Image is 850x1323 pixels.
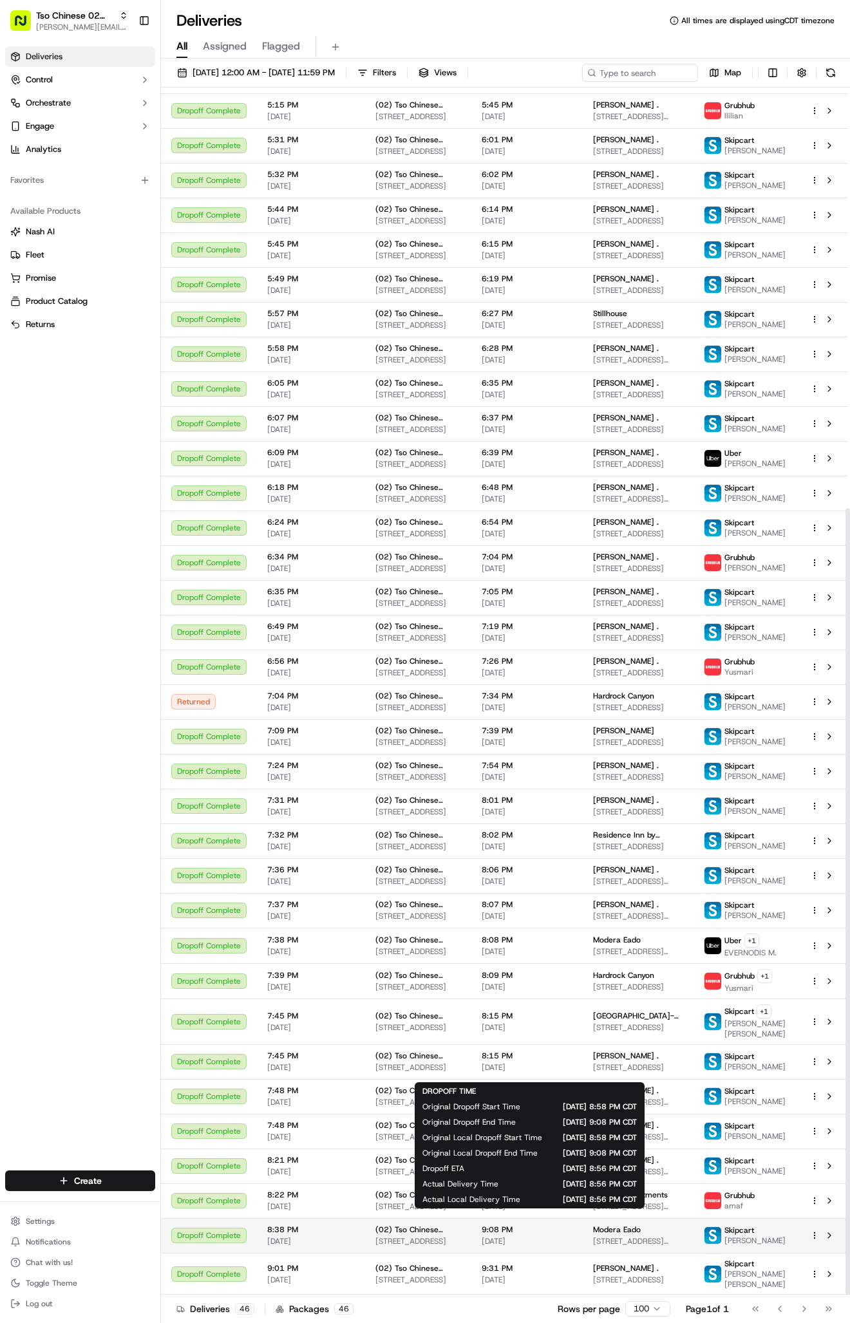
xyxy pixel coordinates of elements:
button: Refresh [822,64,840,82]
button: Tso Chinese 02 Arbor [36,9,114,22]
button: Views [413,64,462,82]
span: 7:19 PM [482,621,572,632]
span: [STREET_ADDRESS] [375,529,461,539]
span: [DATE] [482,355,572,365]
span: [PERSON_NAME][EMAIL_ADDRESS][DOMAIN_NAME] [36,22,128,32]
img: profile_skipcart_partner.png [704,485,721,502]
button: Start new chat [219,127,234,142]
span: [DATE] [482,216,572,226]
span: (02) Tso Chinese Takeout & Delivery [GEOGRAPHIC_DATA] [375,656,461,666]
span: [PERSON_NAME] . [593,274,659,284]
span: (02) Tso Chinese Takeout & Delivery [GEOGRAPHIC_DATA] [375,239,461,249]
img: profile_skipcart_partner.png [704,276,721,293]
span: Skipcart [724,379,754,389]
img: 1736555255976-a54dd68f-1ca7-489b-9aae-adbdc363a1c4 [13,123,36,146]
span: 6:39 PM [482,447,572,458]
span: [STREET_ADDRESS] [375,146,461,156]
button: +1 [757,969,772,983]
span: 7:05 PM [482,586,572,597]
span: 5:45 PM [482,100,572,110]
span: [DATE] [267,285,355,296]
span: [DATE] [267,181,355,191]
span: Knowledge Base [26,288,99,301]
span: [STREET_ADDRESS] [593,424,683,435]
span: 5:45 PM [267,239,355,249]
span: [STREET_ADDRESS] [375,563,461,574]
span: 6:02 PM [482,169,572,180]
span: 7:04 PM [267,691,355,701]
span: [DATE] [179,234,205,245]
span: 6:28 PM [482,343,572,353]
span: llilian [724,111,755,121]
span: [STREET_ADDRESS] [593,181,683,191]
img: profile_skipcart_partner.png [704,832,721,849]
span: [STREET_ADDRESS] [375,668,461,678]
span: [STREET_ADDRESS] [375,598,461,608]
img: profile_skipcart_partner.png [704,241,721,258]
span: [DATE] [267,389,355,400]
span: Skipcart [724,239,754,250]
span: 6:35 PM [267,586,355,597]
span: Skipcart [724,274,754,285]
span: Returns [26,319,55,330]
span: (02) Tso Chinese Takeout & Delivery [GEOGRAPHIC_DATA] [375,169,461,180]
span: [DATE] [482,633,572,643]
span: [PERSON_NAME] . [593,552,659,562]
span: Assigned [203,39,247,54]
span: (02) Tso Chinese Takeout & Delivery [GEOGRAPHIC_DATA] [375,621,461,632]
img: profile_skipcart_partner.png [704,902,721,919]
button: Toggle Theme [5,1274,155,1292]
img: profile_skipcart_partner.png [704,1158,721,1174]
span: [PERSON_NAME] [40,200,104,210]
span: [DATE] [267,702,355,713]
a: Powered byPylon [91,319,156,329]
span: [DATE] [482,181,572,191]
span: [STREET_ADDRESS][PERSON_NAME] [593,111,683,122]
span: [PERSON_NAME] [724,319,786,330]
div: 💻 [109,289,119,299]
span: [PERSON_NAME] [724,215,786,225]
span: 5:15 PM [267,100,355,110]
span: [STREET_ADDRESS] [593,529,683,539]
span: [PERSON_NAME] . [593,204,659,214]
span: [STREET_ADDRESS] [593,563,683,574]
button: Promise [5,268,155,288]
span: Pylon [128,319,156,329]
span: [STREET_ADDRESS] [375,424,461,435]
span: [STREET_ADDRESS] [375,250,461,261]
span: [DATE] [267,424,355,435]
img: 5e692f75ce7d37001a5d71f1 [704,102,721,119]
span: [STREET_ADDRESS] [375,389,461,400]
span: Analytics [26,144,61,155]
span: [STREET_ADDRESS] [375,181,461,191]
a: Deliveries [5,46,155,67]
span: 6:35 PM [482,378,572,388]
img: profile_skipcart_partner.png [704,137,721,154]
img: profile_skipcart_partner.png [704,415,721,432]
span: [STREET_ADDRESS] [593,598,683,608]
button: Tso Chinese 02 Arbor[PERSON_NAME][EMAIL_ADDRESS][DOMAIN_NAME] [5,5,133,36]
img: profile_skipcart_partner.png [704,311,721,328]
button: Orchestrate [5,93,155,113]
img: 1738778727109-b901c2ba-d612-49f7-a14d-d897ce62d23f [27,123,50,146]
span: Promise [26,272,56,284]
span: Grubhub [724,100,755,111]
img: profile_skipcart_partner.png [704,1053,721,1070]
span: (02) Tso Chinese Takeout & Delivery [GEOGRAPHIC_DATA] [375,586,461,597]
span: Skipcart [724,344,754,354]
span: [STREET_ADDRESS] [593,668,683,678]
span: [DATE] [267,355,355,365]
img: 5e692f75ce7d37001a5d71f1 [704,973,721,990]
button: Nash AI [5,221,155,242]
span: Skipcart [724,205,754,215]
span: (02) Tso Chinese Takeout & Delivery [GEOGRAPHIC_DATA] [375,447,461,458]
span: [PERSON_NAME] [724,563,786,573]
span: Map [724,67,741,79]
button: Create [5,1170,155,1191]
span: (02) Tso Chinese Takeout & Delivery [GEOGRAPHIC_DATA] [375,552,461,562]
span: [DATE] [482,424,572,435]
span: 6:49 PM [267,621,355,632]
span: (02) Tso Chinese Takeout & Delivery [GEOGRAPHIC_DATA] [375,343,461,353]
span: [PERSON_NAME] . [593,169,659,180]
